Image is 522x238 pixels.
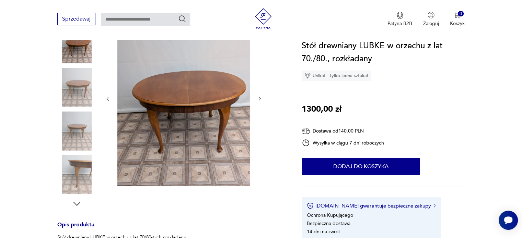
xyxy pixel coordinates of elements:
h3: Opis produktu [57,223,285,234]
p: 1300,00 zł [302,103,341,116]
div: Dostawa od 140,00 PLN [302,127,384,135]
img: Ikona medalu [396,12,403,19]
img: Patyna - sklep z meblami i dekoracjami vintage [253,8,274,29]
li: 14 dni na zwrot [307,228,340,235]
img: Zdjęcie produktu Stół drewniany LUBKE w orzechu z lat 70./80., rozkładany [57,24,96,63]
div: 0 [458,11,464,17]
img: Ikona certyfikatu [307,202,314,209]
p: Koszyk [450,20,465,27]
button: 0Koszyk [450,12,465,27]
img: Ikona diamentu [304,73,311,79]
button: Dodaj do koszyka [302,158,420,175]
li: Bezpieczna dostawa [307,220,350,227]
img: Ikona dostawy [302,127,310,135]
iframe: Smartsupp widget button [499,211,518,230]
div: Wysyłka w ciągu 7 dni roboczych [302,139,384,147]
img: Zdjęcie produktu Stół drewniany LUBKE w orzechu z lat 70./80., rozkładany [117,10,250,186]
button: Patyna B2B [387,12,412,27]
p: Patyna B2B [387,20,412,27]
button: Szukaj [178,15,186,23]
a: Ikona medaluPatyna B2B [387,12,412,27]
button: [DOMAIN_NAME] gwarantuje bezpieczne zakupy [307,202,436,209]
h1: Stół drewniany LUBKE w orzechu z lat 70./80., rozkładany [302,39,465,65]
li: Ochrona Kupującego [307,212,353,218]
img: Ikona strzałki w prawo [434,204,436,208]
img: Ikona koszyka [454,12,461,18]
button: Zaloguj [423,12,439,27]
div: Unikat - tylko jedna sztuka! [302,71,371,81]
img: Zdjęcie produktu Stół drewniany LUBKE w orzechu z lat 70./80., rozkładany [57,68,96,107]
img: Zdjęcie produktu Stół drewniany LUBKE w orzechu z lat 70./80., rozkładany [57,155,96,194]
button: Sprzedawaj [57,13,95,25]
img: Ikonka użytkownika [428,12,434,18]
a: Sprzedawaj [57,17,95,22]
p: Zaloguj [423,20,439,27]
img: Zdjęcie produktu Stół drewniany LUBKE w orzechu z lat 70./80., rozkładany [57,111,96,150]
